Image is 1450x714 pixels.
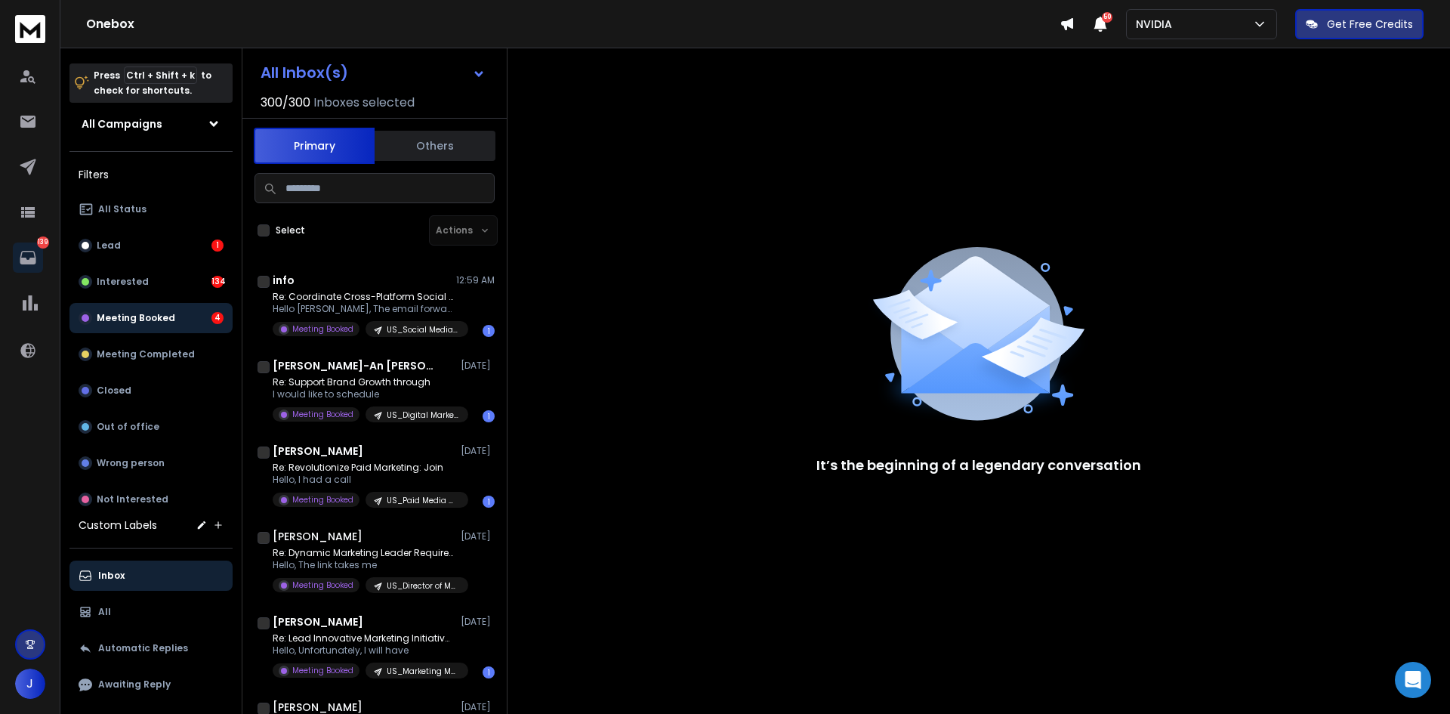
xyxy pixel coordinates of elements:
[97,421,159,433] p: Out of office
[69,376,233,406] button: Closed
[456,274,495,286] p: 12:59 AM
[461,360,495,372] p: [DATE]
[254,128,375,164] button: Primary
[37,236,49,249] p: 139
[273,273,295,288] h1: info
[15,669,45,699] button: J
[97,493,168,505] p: Not Interested
[248,57,498,88] button: All Inbox(s)
[13,243,43,273] a: 139
[273,474,454,486] p: Hello, I had a call
[69,669,233,700] button: Awaiting Reply
[98,642,188,654] p: Automatic Replies
[273,358,439,373] h1: [PERSON_NAME]-An [PERSON_NAME]
[97,348,195,360] p: Meeting Completed
[69,448,233,478] button: Wrong person
[94,68,211,98] p: Press to check for shortcuts.
[98,606,111,618] p: All
[292,494,353,505] p: Meeting Booked
[483,666,495,678] div: 1
[483,496,495,508] div: 1
[276,224,305,236] label: Select
[313,94,415,112] h3: Inboxes selected
[69,633,233,663] button: Automatic Replies
[387,324,459,335] p: US_Social Media Manager_26(12/8)
[98,203,147,215] p: All Status
[79,518,157,533] h3: Custom Labels
[387,580,459,592] p: US_Director of Marketing_25(8/8)
[69,484,233,515] button: Not Interested
[461,616,495,628] p: [DATE]
[261,94,310,112] span: 300 / 300
[273,376,454,388] p: Re: Support Brand Growth through
[261,65,348,80] h1: All Inbox(s)
[273,529,362,544] h1: [PERSON_NAME]
[292,409,353,420] p: Meeting Booked
[86,15,1060,33] h1: Onebox
[375,129,495,162] button: Others
[69,267,233,297] button: Interested134
[1136,17,1178,32] p: NVIDIA
[211,276,224,288] div: 134
[387,410,459,421] p: US_Digital Marketing Manager_15(8/8)
[15,15,45,43] img: logo
[273,303,454,315] p: Hello [PERSON_NAME], The email forwarded
[461,530,495,542] p: [DATE]
[292,580,353,591] p: Meeting Booked
[461,701,495,713] p: [DATE]
[292,665,353,676] p: Meeting Booked
[97,457,165,469] p: Wrong person
[69,303,233,333] button: Meeting Booked4
[97,385,131,397] p: Closed
[1395,662,1431,698] div: Open Intercom Messenger
[97,312,175,324] p: Meeting Booked
[816,455,1141,476] p: It’s the beginning of a legendary conversation
[98,570,125,582] p: Inbox
[211,312,224,324] div: 4
[82,116,162,131] h1: All Campaigns
[273,559,454,571] p: Hello, The link takes me
[273,614,363,629] h1: [PERSON_NAME]
[69,339,233,369] button: Meeting Completed
[1295,9,1424,39] button: Get Free Credits
[273,388,454,400] p: I would like to schedule
[273,444,363,459] h1: [PERSON_NAME]
[483,410,495,422] div: 1
[69,194,233,224] button: All Status
[69,109,233,139] button: All Campaigns
[273,644,454,657] p: Hello, Unfortunately, I will have
[387,666,459,677] p: US_Marketing Manager_12(13/8)
[292,323,353,335] p: Meeting Booked
[461,445,495,457] p: [DATE]
[69,412,233,442] button: Out of office
[98,678,171,691] p: Awaiting Reply
[273,291,454,303] p: Re: Coordinate Cross-Platform Social Media
[273,632,454,644] p: Re: Lead Innovative Marketing Initiatives
[97,276,149,288] p: Interested
[1327,17,1413,32] p: Get Free Credits
[69,164,233,185] h3: Filters
[273,547,454,559] p: Re: Dynamic Marketing Leader Required
[1102,12,1112,23] span: 50
[387,495,459,506] p: US_Paid Media Manager_18(6/8)
[273,462,454,474] p: Re: Revolutionize Paid Marketing: Join
[97,240,121,252] p: Lead
[211,240,224,252] div: 1
[69,561,233,591] button: Inbox
[483,325,495,337] div: 1
[124,66,197,84] span: Ctrl + Shift + k
[69,597,233,627] button: All
[69,230,233,261] button: Lead1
